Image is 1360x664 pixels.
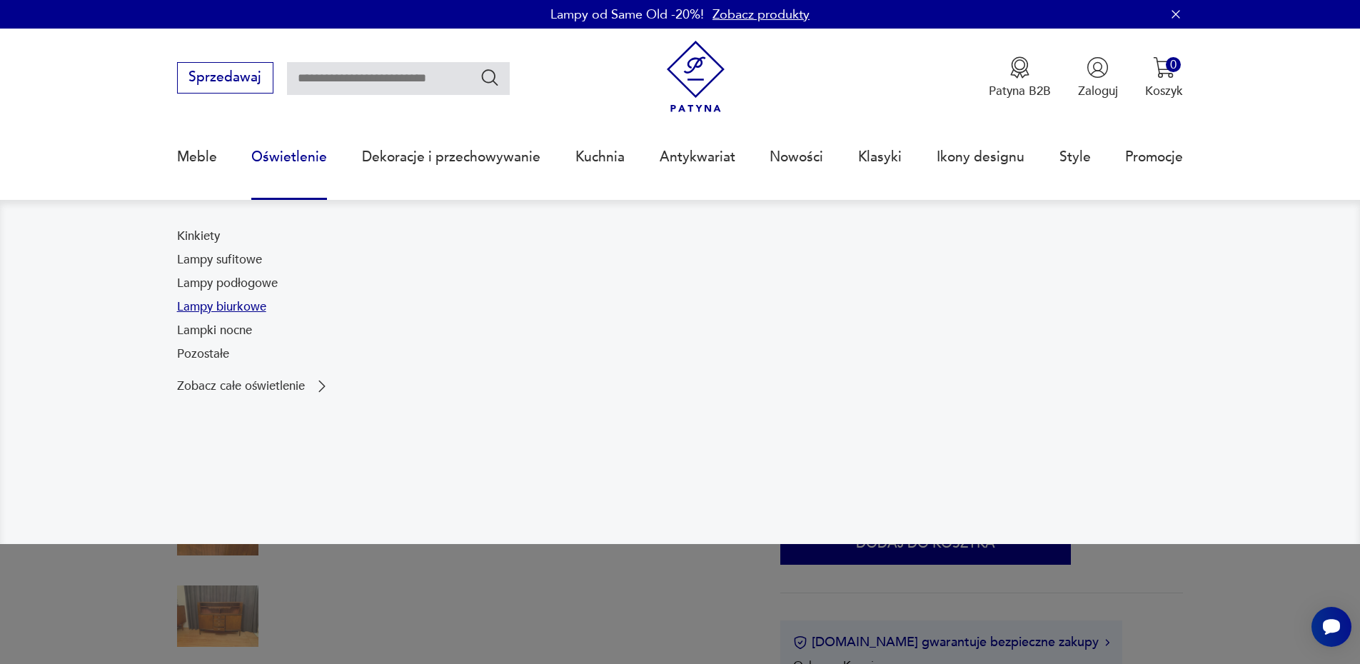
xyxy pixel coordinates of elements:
[177,346,229,363] a: Pozostałe
[989,56,1051,99] button: Patyna B2B
[937,124,1024,190] a: Ikony designu
[660,41,732,113] img: Patyna - sklep z meblami i dekoracjami vintage
[770,124,823,190] a: Nowości
[362,124,540,190] a: Dekoracje i przechowywanie
[1153,56,1175,79] img: Ikona koszyka
[480,67,500,88] button: Szukaj
[177,228,220,245] a: Kinkiety
[1145,83,1183,99] p: Koszyk
[712,6,810,24] a: Zobacz produkty
[989,83,1051,99] p: Patyna B2B
[1166,57,1181,72] div: 0
[251,124,327,190] a: Oświetlenie
[550,6,704,24] p: Lampy od Same Old -20%!
[1145,56,1183,99] button: 0Koszyk
[177,62,273,94] button: Sprzedawaj
[177,378,331,395] a: Zobacz całe oświetlenie
[177,275,278,292] a: Lampy podłogowe
[989,56,1051,99] a: Ikona medaluPatyna B2B
[177,298,266,316] a: Lampy biurkowe
[177,124,217,190] a: Meble
[1087,56,1109,79] img: Ikonka użytkownika
[575,124,625,190] a: Kuchnia
[1009,56,1031,79] img: Ikona medalu
[177,73,273,84] a: Sprzedawaj
[1125,124,1183,190] a: Promocje
[1059,124,1091,190] a: Style
[177,251,262,268] a: Lampy sufitowe
[1078,56,1118,99] button: Zaloguj
[1078,83,1118,99] p: Zaloguj
[1311,607,1351,647] iframe: Smartsupp widget button
[177,322,252,339] a: Lampki nocne
[660,124,735,190] a: Antykwariat
[689,228,1184,489] img: a9d990cd2508053be832d7f2d4ba3cb1.jpg
[177,381,305,392] p: Zobacz całe oświetlenie
[858,124,902,190] a: Klasyki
